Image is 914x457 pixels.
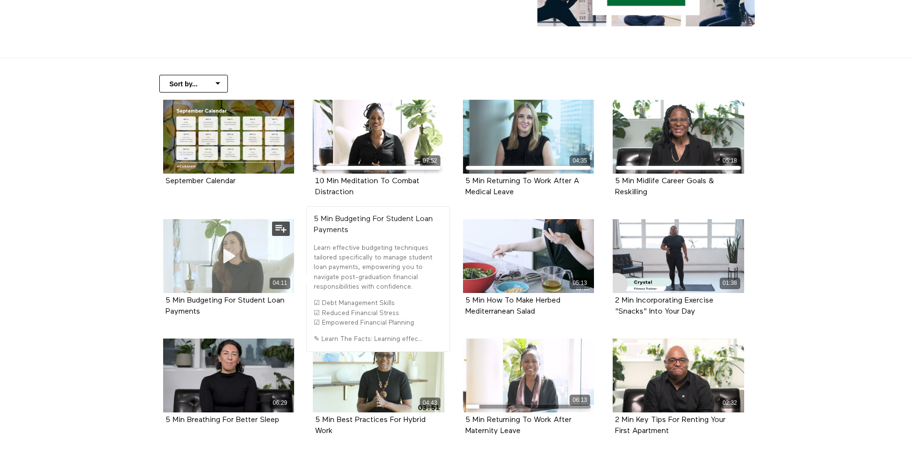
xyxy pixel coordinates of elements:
div: 05:13 [570,278,590,289]
div: 04:43 [420,398,440,409]
strong: 2 Min Incorporating Exercise "Snacks" Into Your Day [615,297,713,316]
a: 5 Min Breathing For Better Sleep 06:29 [163,339,295,412]
a: 5 Min How To Make Herbed Mediterranean Salad [465,297,560,315]
a: 5 Min Returning To Work After Maternity Leave [465,416,571,434]
div: 06:13 [570,395,590,406]
a: 5 Min Midlife Career Goals & Reskilling [615,177,714,196]
div: 06:29 [270,398,290,409]
div: 07:52 [420,155,440,166]
a: 5 Min Budgeting For Student Loan Payments [166,297,285,315]
a: 2 Min Key Tips For Renting Your First Apartment [615,416,725,434]
div: 02:32 [720,398,740,409]
a: September Calendar [166,177,236,185]
strong: 5 Min Budgeting For Student Loan Payments [314,215,433,234]
p: Learn effective budgeting techniques tailored specifically to manage student loan payments, empow... [314,243,442,292]
a: 5 Min How To Make Herbed Mediterranean Salad 05:13 [463,219,594,293]
a: 5 Min Returning To Work After A Medical Leave 04:35 [463,100,594,174]
strong: 5 Min Budgeting For Student Loan Payments [166,297,285,316]
a: 10 Min Meditation To Combat Distraction [315,177,419,196]
a: 2 Min Key Tips For Renting Your First Apartment 02:32 [613,339,744,412]
a: 5 Min Returning To Work After A Medical Leave [465,177,579,196]
a: 5 Min Best Practices For Hybrid Work 04:43 [313,339,444,412]
a: 5 Min Breathing For Better Sleep [166,416,279,423]
a: 10 Min Meditation To Combat Distraction 07:52 [313,100,444,174]
div: 04:11 [270,278,290,289]
a: September Calendar [163,100,295,174]
div: 04:35 [570,155,590,166]
button: Add to my list [272,222,290,236]
div: 05:18 [720,155,740,166]
strong: 5 Min How To Make Herbed Mediterranean Salad [465,297,560,316]
p: ☑ Debt Management Skills ☑ Reduced Financial Stress ☑ Empowered Financial Planning [314,298,442,328]
: 2 Min Incorporating Exercise "Snacks" Into Your Day [615,297,713,315]
: 2 Min Incorporating Exercise "Snacks" Into Your Day 01:38 [613,219,744,293]
a: 5 Min Budgeting For Student Loan Payments 04:11 [163,219,295,293]
a: 5 Min Midlife Career Goals & Reskilling 05:18 [613,100,744,174]
p: ✎ Learn The Facts: Learning effec... [314,334,442,344]
div: 01:38 [720,278,740,289]
a: 5 Min Returning To Work After Maternity Leave 06:13 [463,339,594,412]
a: 5 Min Best Practices For Hybrid Work [315,416,426,434]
